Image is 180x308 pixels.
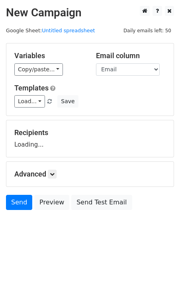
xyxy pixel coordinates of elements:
[14,51,84,60] h5: Variables
[14,63,63,76] a: Copy/paste...
[57,95,78,108] button: Save
[71,195,132,210] a: Send Test Email
[121,27,174,33] a: Daily emails left: 50
[14,128,166,149] div: Loading...
[42,27,95,33] a: Untitled spreadsheet
[6,6,174,20] h2: New Campaign
[14,128,166,137] h5: Recipients
[14,170,166,179] h5: Advanced
[14,95,45,108] a: Load...
[96,51,166,60] h5: Email column
[6,27,95,33] small: Google Sheet:
[14,84,49,92] a: Templates
[34,195,69,210] a: Preview
[6,195,32,210] a: Send
[121,26,174,35] span: Daily emails left: 50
